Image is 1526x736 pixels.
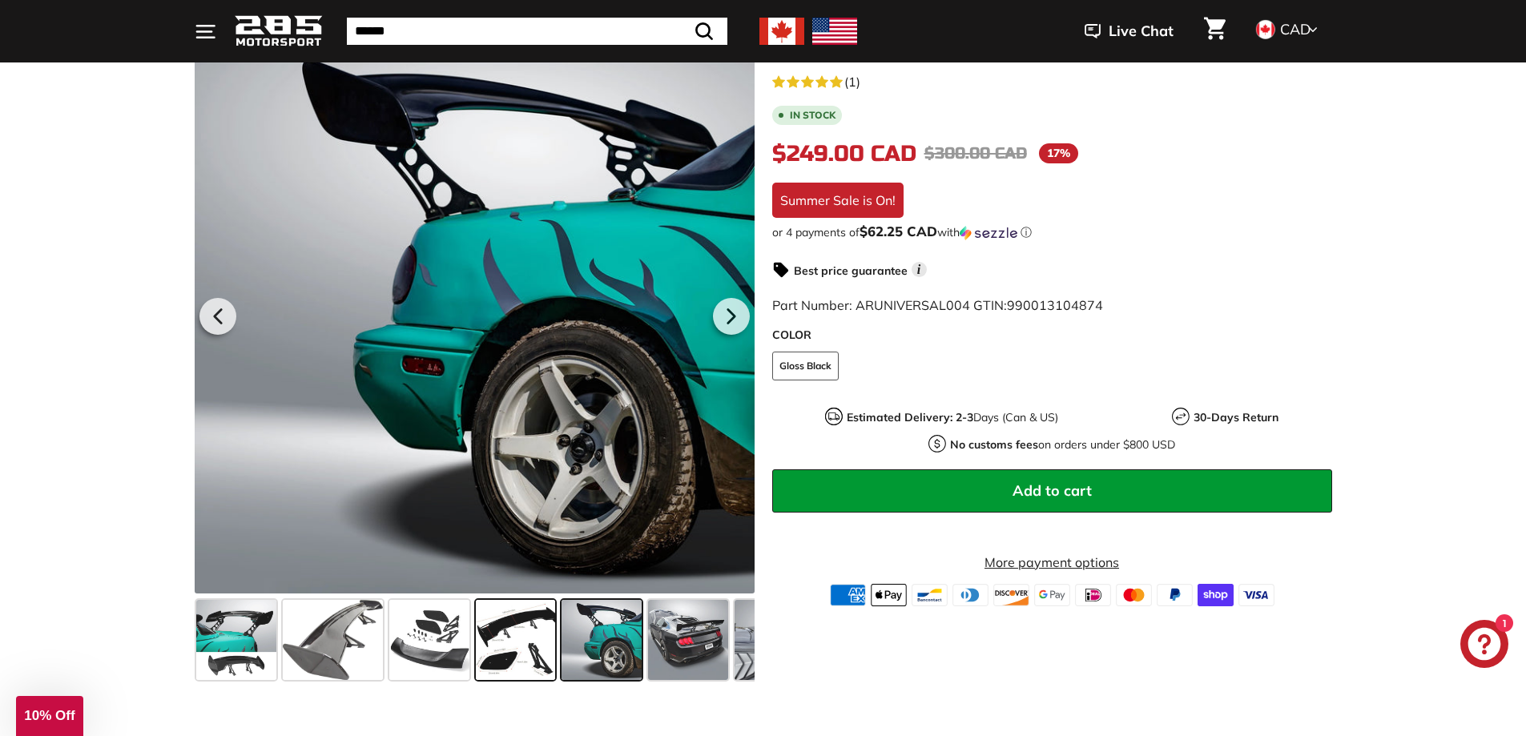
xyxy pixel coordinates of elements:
span: i [912,262,927,277]
img: paypal [1157,584,1193,606]
p: Days (Can & US) [847,409,1058,426]
inbox-online-store-chat: Shopify online store chat [1456,620,1513,672]
img: shopify_pay [1198,584,1234,606]
img: google_pay [1034,584,1070,606]
img: ideal [1075,584,1111,606]
a: More payment options [772,553,1332,572]
img: diners_club [952,584,988,606]
span: 10% Off [24,708,74,723]
span: 17% [1039,143,1078,163]
span: CAD [1280,20,1311,38]
div: 10% Off [16,696,83,736]
strong: Estimated Delivery: 2-3 [847,410,973,424]
div: or 4 payments of with [772,224,1332,240]
div: Summer Sale is On! [772,183,904,218]
strong: 30-Days Return [1194,410,1278,424]
b: In stock [790,111,835,120]
span: Add to cart [1013,481,1092,500]
strong: No customs fees [950,437,1038,452]
a: 5.0 rating (1 votes) [772,70,1332,91]
span: $62.25 CAD [860,223,937,239]
img: discover [993,584,1029,606]
span: $249.00 CAD [772,140,916,167]
span: (1) [844,72,860,91]
button: Add to cart [772,469,1332,513]
strong: Best price guarantee [794,263,908,278]
span: $300.00 CAD [924,143,1027,163]
a: Cart [1194,4,1235,58]
p: on orders under $800 USD [950,436,1175,453]
button: Live Chat [1064,11,1194,51]
img: Logo_285_Motorsport_areodynamics_components [235,13,323,50]
span: 990013104874 [1007,297,1103,313]
img: bancontact [912,584,948,606]
input: Search [347,18,727,45]
img: apple_pay [871,584,907,606]
div: or 4 payments of$62.25 CADwithSezzle Click to learn more about Sezzle [772,224,1332,240]
label: COLOR [772,327,1332,344]
img: american_express [830,584,866,606]
span: Part Number: ARUNIVERSAL004 GTIN: [772,297,1103,313]
img: Sezzle [960,226,1017,240]
img: master [1116,584,1152,606]
span: Live Chat [1109,21,1174,42]
img: visa [1238,584,1274,606]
